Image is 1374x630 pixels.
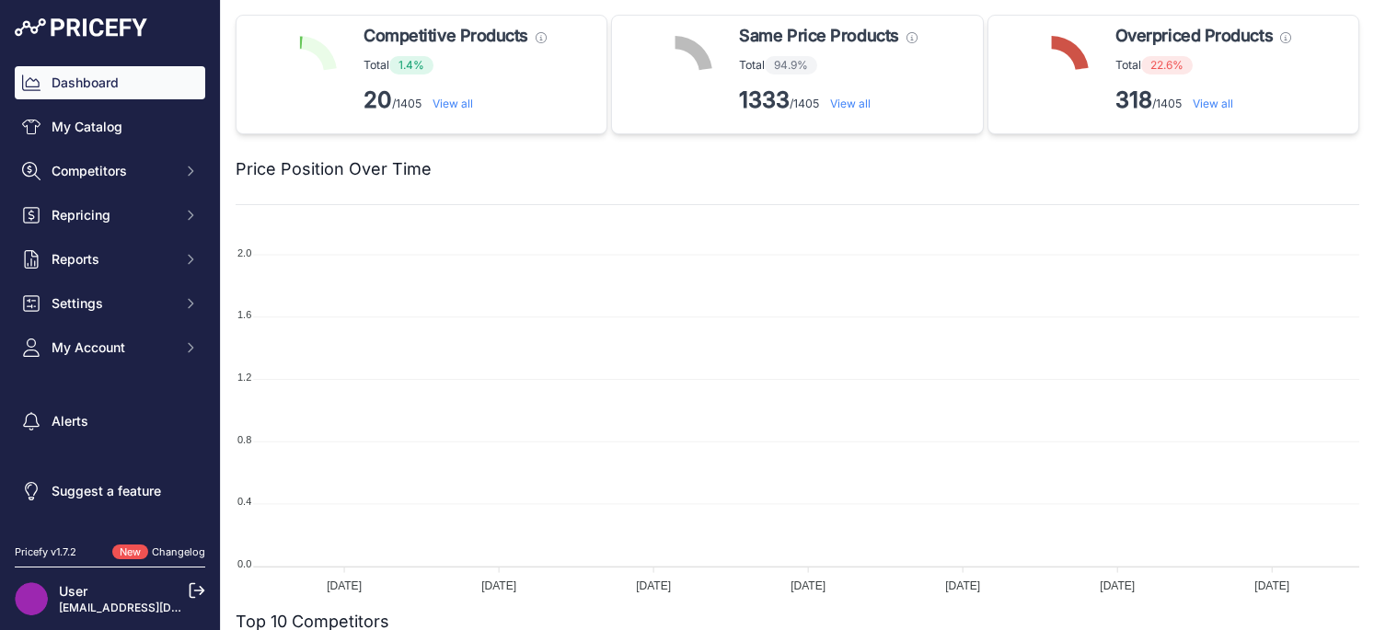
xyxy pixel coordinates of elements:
strong: 20 [364,86,392,113]
button: Settings [15,287,205,320]
span: Same Price Products [739,23,898,49]
button: My Account [15,331,205,364]
a: [EMAIL_ADDRESS][DOMAIN_NAME] [59,601,251,614]
a: View all [1193,97,1233,110]
div: Pricefy v1.7.2 [15,544,76,560]
strong: 1333 [739,86,790,113]
span: Overpriced Products [1115,23,1273,49]
tspan: [DATE] [791,579,826,592]
button: Competitors [15,155,205,188]
span: My Account [52,338,172,357]
a: User [59,583,87,599]
p: /1405 [364,86,547,115]
a: My Catalog [15,110,205,143]
a: View all [433,97,473,110]
img: Pricefy Logo [15,18,147,37]
span: 1.4% [389,56,433,74]
span: New [112,544,148,560]
span: Reports [52,250,172,269]
strong: 318 [1115,86,1152,113]
span: Repricing [52,206,172,224]
tspan: 0.8 [237,434,251,445]
a: Changelog [152,545,205,558]
tspan: [DATE] [1254,579,1289,592]
a: Dashboard [15,66,205,99]
span: 22.6% [1141,56,1193,74]
tspan: 1.6 [237,309,251,320]
a: Suggest a feature [15,475,205,508]
p: /1405 [739,86,917,115]
tspan: [DATE] [327,579,362,592]
nav: Sidebar [15,66,205,522]
span: Competitive Products [364,23,528,49]
tspan: 0.0 [237,558,251,569]
a: View all [830,97,871,110]
tspan: 0.4 [237,496,251,507]
p: /1405 [1115,86,1291,115]
button: Repricing [15,199,205,232]
span: 94.9% [765,56,817,74]
p: Total [739,56,917,74]
h2: Price Position Over Time [236,156,432,182]
p: Total [364,56,547,74]
p: Total [1115,56,1291,74]
tspan: [DATE] [481,579,516,592]
tspan: [DATE] [636,579,671,592]
button: Reports [15,243,205,276]
tspan: [DATE] [945,579,980,592]
span: Settings [52,294,172,313]
span: Competitors [52,162,172,180]
tspan: 2.0 [237,247,251,258]
a: Alerts [15,405,205,438]
tspan: [DATE] [1100,579,1135,592]
tspan: 1.2 [237,372,251,383]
